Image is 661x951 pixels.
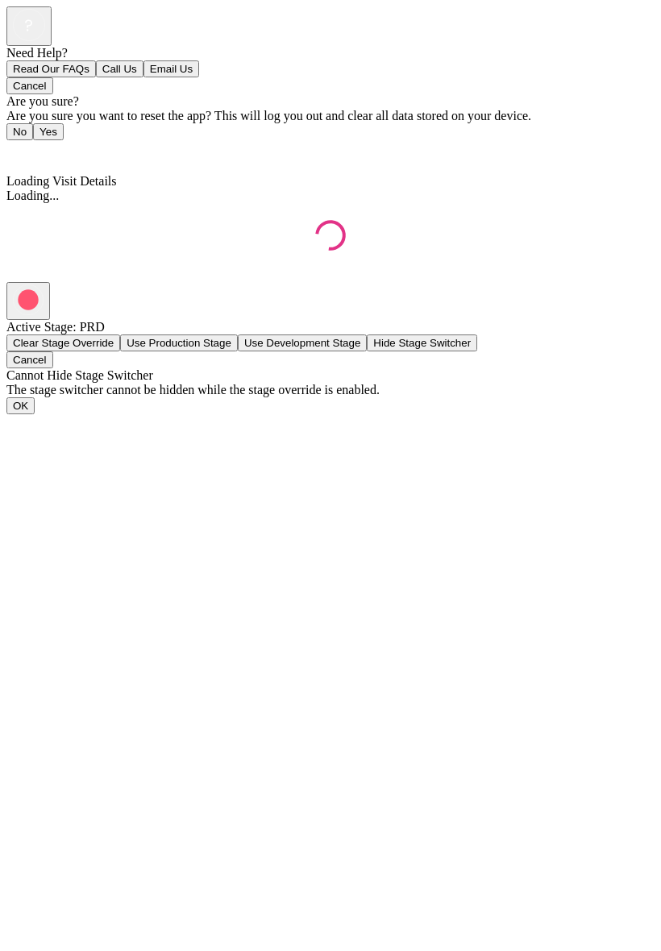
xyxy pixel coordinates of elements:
div: Active Stage: PRD [6,320,655,334]
div: The stage switcher cannot be hidden while the stage override is enabled. [6,383,655,397]
button: Hide Stage Switcher [367,334,477,351]
button: Use Production Stage [120,334,238,351]
a: Back [6,145,43,159]
button: Cancel [6,351,53,368]
button: Read Our FAQs [6,60,96,77]
button: No [6,123,33,140]
div: Need Help? [6,46,655,60]
button: Call Us [96,60,143,77]
div: Are you sure you want to reset the app? This will log you out and clear all data stored on your d... [6,109,655,123]
button: Use Development Stage [238,334,367,351]
button: Email Us [143,60,199,77]
button: Cancel [6,77,53,94]
div: Are you sure? [6,94,655,109]
button: Clear Stage Override [6,334,120,351]
span: Loading... [6,189,59,202]
div: Cannot Hide Stage Switcher [6,368,655,383]
button: OK [6,397,35,414]
span: Back [16,145,43,159]
span: Loading Visit Details [6,174,117,188]
button: Yes [33,123,64,140]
